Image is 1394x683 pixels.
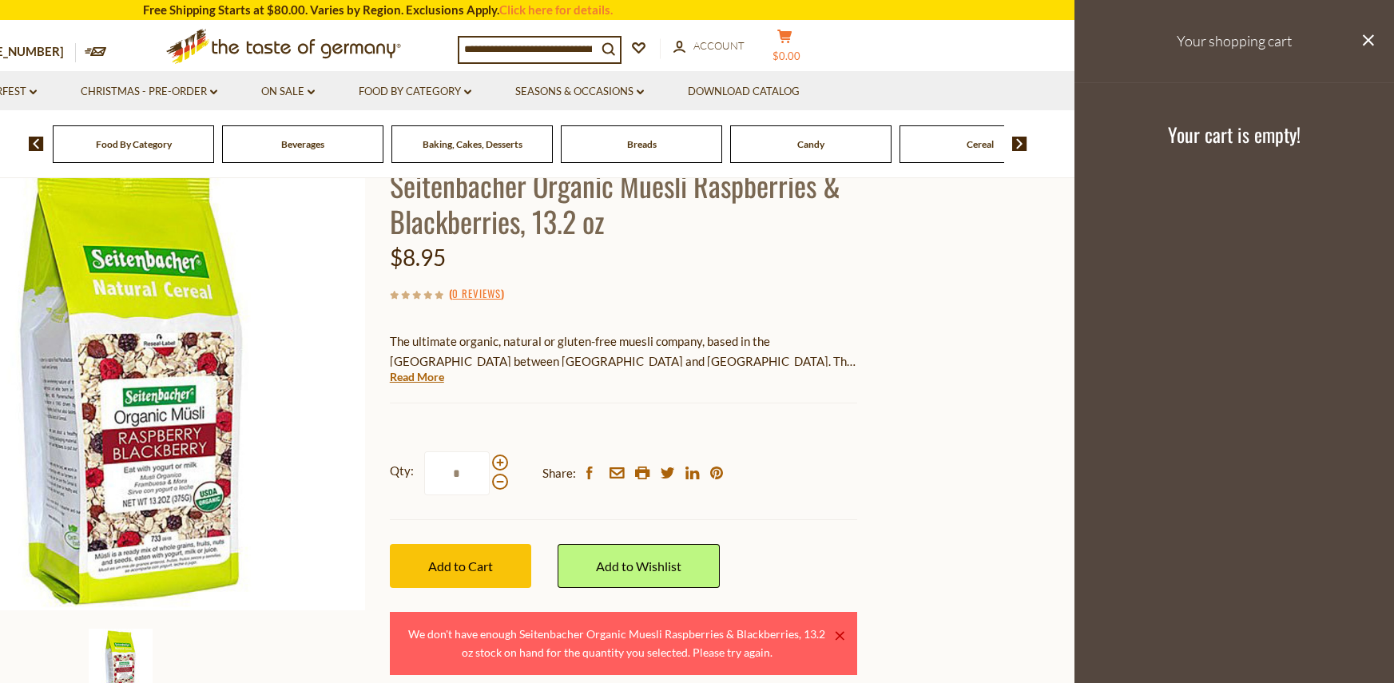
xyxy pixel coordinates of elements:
[772,50,800,62] span: $0.00
[835,631,844,641] a: ×
[390,544,531,588] button: Add to Cart
[761,29,809,69] button: $0.00
[403,625,832,662] div: We don't have enough Seitenbacher Organic Muesli Raspberries & Blackberries, 13.2 oz stock on han...
[390,369,444,385] a: Read More
[688,83,800,101] a: Download Catalog
[499,2,613,17] a: Click here for details.
[627,138,657,150] a: Breads
[261,83,315,101] a: On Sale
[449,285,504,301] span: ( )
[693,39,745,52] span: Account
[428,558,493,574] span: Add to Cart
[390,332,857,371] p: The ultimate organic, natural or gluten-free muesli company, based in the [GEOGRAPHIC_DATA] betwe...
[967,138,994,150] a: Cereal
[390,461,414,481] strong: Qty:
[390,167,857,239] h1: Seitenbacher Organic Muesli Raspberries & Blackberries, 13.2 oz
[29,137,44,151] img: previous arrow
[673,38,745,55] a: Account
[281,138,324,150] a: Beverages
[515,83,644,101] a: Seasons & Occasions
[797,138,824,150] a: Candy
[558,544,720,588] a: Add to Wishlist
[542,463,576,483] span: Share:
[1094,122,1374,146] h3: Your cart is empty!
[96,138,172,150] a: Food By Category
[424,451,490,495] input: Qty:
[423,138,522,150] a: Baking, Cakes, Desserts
[1012,137,1027,151] img: next arrow
[452,285,501,303] a: 0 Reviews
[359,83,471,101] a: Food By Category
[81,83,217,101] a: Christmas - PRE-ORDER
[390,244,446,271] span: $8.95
